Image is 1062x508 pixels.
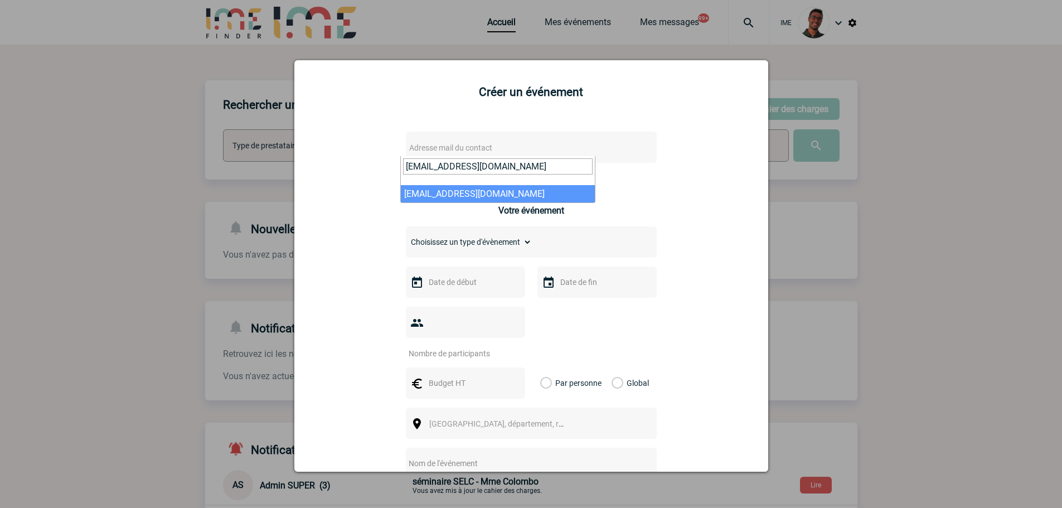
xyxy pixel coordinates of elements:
[406,456,627,471] input: Nom de l'événement
[498,205,564,216] h3: Votre événement
[401,185,595,202] li: [EMAIL_ADDRESS][DOMAIN_NAME]
[406,346,511,361] input: Nombre de participants
[540,367,552,399] label: Par personne
[429,419,584,428] span: [GEOGRAPHIC_DATA], département, région...
[426,376,503,390] input: Budget HT
[612,367,619,399] label: Global
[409,143,492,152] span: Adresse mail du contact
[557,275,634,289] input: Date de fin
[426,275,503,289] input: Date de début
[308,85,754,99] h2: Créer un événement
